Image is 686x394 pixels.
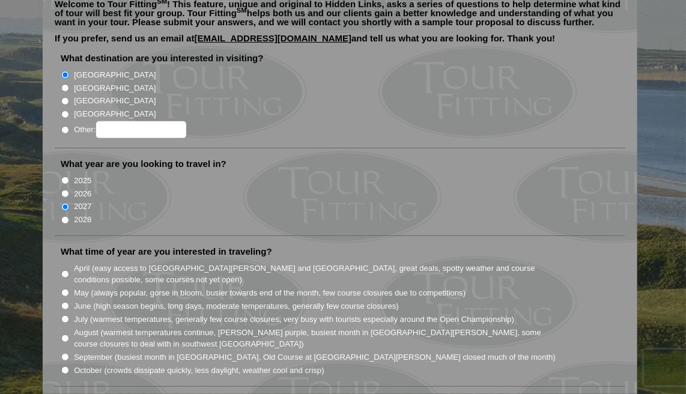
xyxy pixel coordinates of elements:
p: If you prefer, send us an email at and tell us what you are looking for. Thank you! [55,34,625,52]
label: April (easy access to [GEOGRAPHIC_DATA][PERSON_NAME] and [GEOGRAPHIC_DATA], great deals, spotty w... [74,262,557,286]
label: [GEOGRAPHIC_DATA] [74,95,156,107]
label: [GEOGRAPHIC_DATA] [74,82,156,94]
label: May (always popular, gorse in bloom, busier towards end of the month, few course closures due to ... [74,287,466,299]
label: [GEOGRAPHIC_DATA] [74,108,156,120]
label: October (crowds dissipate quickly, less daylight, weather cool and crisp) [74,365,324,377]
label: September (busiest month in [GEOGRAPHIC_DATA], Old Course at [GEOGRAPHIC_DATA][PERSON_NAME] close... [74,351,556,363]
label: What year are you looking to travel in? [61,158,226,170]
label: [GEOGRAPHIC_DATA] [74,69,156,81]
label: 2027 [74,201,91,213]
label: August (warmest temperatures continue, [PERSON_NAME] purple, busiest month in [GEOGRAPHIC_DATA][P... [74,327,557,350]
label: June (high season begins, long days, moderate temperatures, generally few course closures) [74,300,399,312]
input: Other: [96,121,186,138]
label: July (warmest temperatures, generally few course closures, very busy with tourists especially aro... [74,314,514,326]
label: What time of year are you interested in traveling? [61,246,272,258]
sup: SM [237,7,247,14]
label: 2025 [74,175,91,187]
label: 2028 [74,214,91,226]
a: [EMAIL_ADDRESS][DOMAIN_NAME] [195,33,352,43]
label: 2026 [74,188,91,200]
label: What destination are you interested in visiting? [61,52,264,64]
label: Other: [74,121,186,138]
